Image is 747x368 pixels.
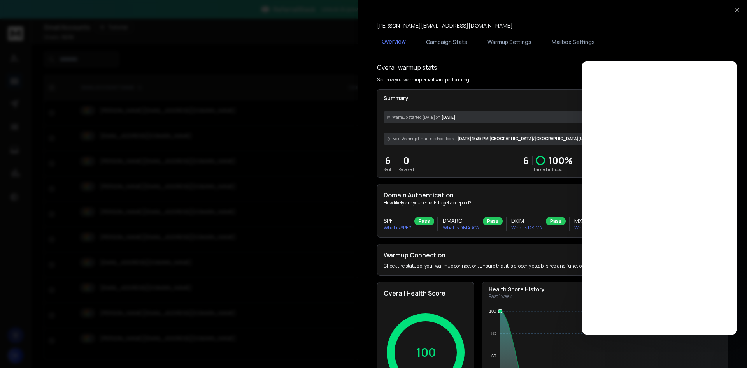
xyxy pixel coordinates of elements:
h3: MX [574,217,601,225]
p: 6 [523,154,529,167]
p: What is DKIM ? [511,225,543,231]
p: What is MX ? [574,225,601,231]
p: See how you warmup emails are performing [377,77,469,83]
p: Check the status of your warmup connection. Ensure that it is properly established and functionin... [384,263,618,269]
p: 6 [384,154,391,167]
div: [DATE] 15:35 PM [GEOGRAPHIC_DATA]/[GEOGRAPHIC_DATA] (UTC +05:30 ) [384,133,722,145]
p: 0 [398,154,414,167]
iframe: Intercom live chat [582,61,737,335]
p: What is SPF ? [384,225,411,231]
p: How likely are your emails to get accepted? [384,200,722,206]
p: Health Score History [489,285,545,293]
tspan: 80 [491,331,496,336]
div: Pass [414,217,434,225]
p: [PERSON_NAME][EMAIL_ADDRESS][DOMAIN_NAME] [377,22,513,30]
h1: Overall warmup stats [377,63,437,72]
p: Summary [384,94,722,102]
span: Warmup started [DATE] on [392,114,440,120]
div: Pass [483,217,503,225]
p: Received [398,167,414,173]
p: What is DMARC ? [443,225,480,231]
h3: DKIM [511,217,543,225]
tspan: 100 [489,309,496,313]
button: Warmup Settings [483,33,536,51]
button: Mailbox Settings [547,33,600,51]
p: 100 % [548,154,573,167]
h2: Domain Authentication [384,190,722,200]
span: Next Warmup Email is scheduled at [392,136,456,142]
p: Past 1 week [489,293,545,299]
p: Sent [384,167,391,173]
tspan: 60 [491,354,496,358]
h2: Overall Health Score [384,289,468,298]
button: Overview [377,33,410,51]
h2: Warmup Connection [384,250,618,260]
p: Landed in Inbox [523,167,573,173]
h3: DMARC [443,217,480,225]
h3: SPF [384,217,411,225]
p: 100 [416,345,436,359]
iframe: Intercom live chat [719,341,737,360]
div: [DATE] [384,111,722,123]
button: Campaign Stats [421,33,472,51]
div: Pass [546,217,566,225]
